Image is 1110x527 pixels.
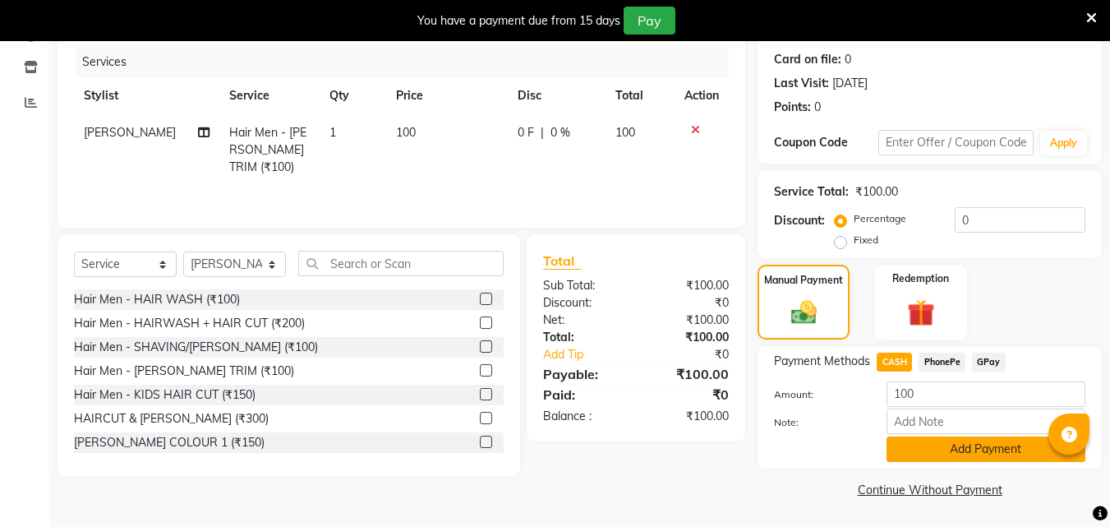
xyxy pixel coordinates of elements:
div: ₹100.00 [636,277,741,294]
div: ₹100.00 [636,408,741,425]
th: Price [386,77,508,114]
th: Action [675,77,729,114]
div: ₹0 [636,385,741,404]
th: Total [606,77,675,114]
div: Hair Men - SHAVING/[PERSON_NAME] (₹100) [74,339,318,356]
img: _gift.svg [899,296,943,330]
input: Amount [887,381,1085,407]
button: Pay [624,7,675,35]
div: Total: [531,329,636,346]
div: 0 [845,51,851,68]
a: Add Tip [531,346,653,363]
button: Add Payment [887,437,1085,462]
label: Amount: [762,387,873,402]
div: Coupon Code [774,134,877,151]
img: _cash.svg [783,298,825,327]
div: Sub Total: [531,277,636,294]
span: 100 [396,125,416,140]
label: Percentage [854,211,906,226]
div: [DATE] [832,75,868,92]
input: Search or Scan [298,251,504,276]
div: Last Visit: [774,75,829,92]
div: Service Total: [774,183,849,201]
span: GPay [972,353,1006,372]
div: Payable: [531,364,636,384]
div: ₹100.00 [636,364,741,384]
div: Hair Men - KIDS HAIR CUT (₹150) [74,386,256,404]
div: ₹100.00 [636,312,741,329]
label: Fixed [854,233,878,247]
label: Note: [762,415,873,430]
span: Hair Men - [PERSON_NAME] TRIM (₹100) [229,125,306,174]
th: Qty [320,77,386,114]
div: Points: [774,99,811,116]
div: Hair Men - HAIRWASH + HAIR CUT (₹200) [74,315,305,332]
span: 0 % [550,124,570,141]
span: | [541,124,544,141]
label: Manual Payment [764,273,843,288]
div: [PERSON_NAME] COLOUR 1 (₹150) [74,434,265,451]
div: Discount: [774,212,825,229]
div: ₹100.00 [855,183,898,201]
th: Stylist [74,77,219,114]
button: Apply [1040,131,1087,155]
div: ₹0 [654,346,742,363]
div: HAIRCUT & [PERSON_NAME] (₹300) [74,410,269,428]
div: 0 [814,99,821,116]
div: Net: [531,312,636,329]
span: PhonePe [919,353,965,372]
span: 100 [615,125,635,140]
span: 0 F [518,124,534,141]
span: Total [543,252,581,270]
span: CASH [877,353,912,372]
div: Card on file: [774,51,841,68]
input: Enter Offer / Coupon Code [878,130,1034,155]
a: Continue Without Payment [761,482,1098,499]
label: Redemption [892,271,949,286]
div: ₹100.00 [636,329,741,346]
div: Services [76,47,741,77]
span: Payment Methods [774,353,870,370]
div: Balance : [531,408,636,425]
span: 1 [329,125,336,140]
input: Add Note [887,409,1085,434]
th: Service [219,77,320,114]
span: [PERSON_NAME] [84,125,176,140]
div: Paid: [531,385,636,404]
div: ₹0 [636,294,741,312]
div: Hair Men - HAIR WASH (₹100) [74,291,240,308]
th: Disc [508,77,606,114]
div: Hair Men - [PERSON_NAME] TRIM (₹100) [74,363,294,380]
div: Discount: [531,294,636,312]
div: You have a payment due from 15 days [417,12,620,30]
